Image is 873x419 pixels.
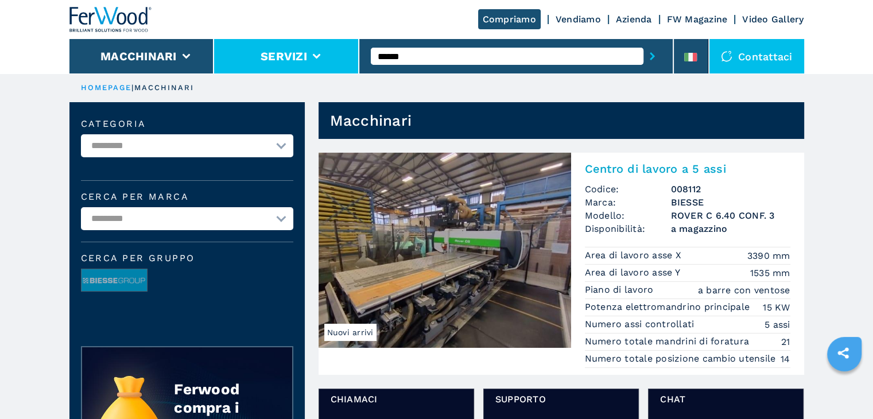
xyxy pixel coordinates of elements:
button: Macchinari [100,49,177,63]
p: Numero assi controllati [585,318,697,331]
button: submit-button [643,43,661,69]
a: Azienda [616,14,652,25]
span: Modello: [585,209,671,222]
em: 1535 mm [750,266,790,280]
a: Vendiamo [556,14,601,25]
p: Potenza elettromandrino principale [585,301,753,313]
span: | [131,83,134,92]
a: Centro di lavoro a 5 assi BIESSE ROVER C 6.40 CONF. 3Nuovi arriviCentro di lavoro a 5 assiCodice:... [319,153,804,375]
img: Contattaci [721,51,732,62]
span: a magazzino [671,222,790,235]
img: image [82,269,147,292]
p: Area di lavoro asse X [585,249,685,262]
em: 14 [781,352,790,366]
a: FW Magazine [667,14,728,25]
h2: Centro di lavoro a 5 assi [585,162,790,176]
h3: ROVER C 6.40 CONF. 3 [671,209,790,222]
p: Piano di lavoro [585,284,657,296]
h3: BIESSE [671,196,790,209]
a: Video Gallery [742,14,804,25]
button: Servizi [261,49,307,63]
span: Disponibilità: [585,222,671,235]
em: 3390 mm [747,249,790,262]
p: Numero totale posizione cambio utensile [585,352,779,365]
span: Chiamaci [331,393,462,406]
a: sharethis [829,339,858,367]
iframe: Chat [824,367,864,410]
span: Supporto [495,393,627,406]
div: Contattaci [709,39,804,73]
a: Compriamo [478,9,541,29]
h3: 008112 [671,183,790,196]
p: macchinari [134,83,195,93]
span: Cerca per Gruppo [81,254,293,263]
span: Marca: [585,196,671,209]
p: Numero totale mandrini di foratura [585,335,752,348]
img: Centro di lavoro a 5 assi BIESSE ROVER C 6.40 CONF. 3 [319,153,571,348]
label: Cerca per marca [81,192,293,201]
label: Categoria [81,119,293,129]
span: Codice: [585,183,671,196]
em: a barre con ventose [698,284,790,297]
span: Nuovi arrivi [324,324,377,341]
a: HOMEPAGE [81,83,132,92]
h1: Macchinari [330,111,412,130]
em: 5 assi [765,318,790,331]
em: 21 [781,335,790,348]
img: Ferwood [69,7,152,32]
em: 15 KW [763,301,790,314]
span: chat [660,393,791,406]
p: Area di lavoro asse Y [585,266,684,279]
